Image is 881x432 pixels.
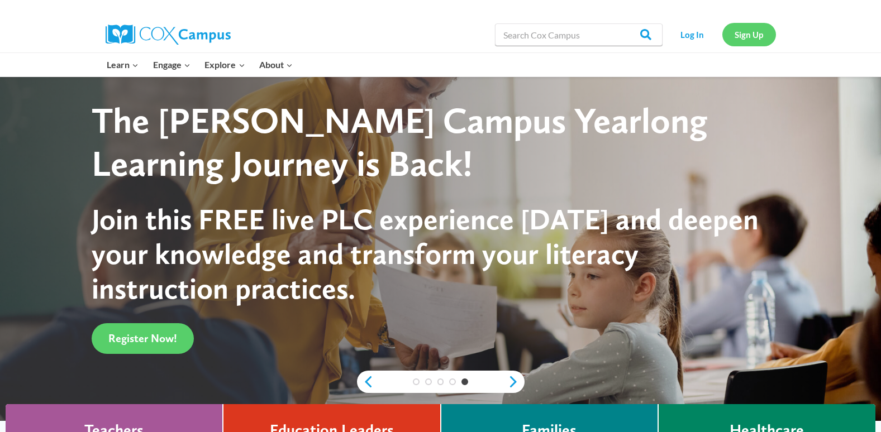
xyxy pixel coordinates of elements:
[449,378,456,385] a: 4
[461,378,468,385] a: 5
[413,378,420,385] a: 1
[100,53,300,76] nav: Primary Navigation
[668,23,717,46] a: Log In
[100,53,146,76] button: Child menu of Learn
[357,375,374,388] a: previous
[252,53,300,76] button: Child menu of About
[92,201,759,306] span: Join this FREE live PLC experience [DATE] and deepen your knowledge and transform your literacy i...
[668,23,776,46] nav: Secondary Navigation
[106,25,231,45] img: Cox Campus
[437,378,444,385] a: 3
[425,378,432,385] a: 2
[495,23,663,46] input: Search Cox Campus
[357,371,525,393] div: content slider buttons
[722,23,776,46] a: Sign Up
[108,332,177,345] span: Register Now!
[92,99,769,185] div: The [PERSON_NAME] Campus Yearlong Learning Journey is Back!
[198,53,253,76] button: Child menu of Explore
[508,375,525,388] a: next
[92,323,194,354] a: Register Now!
[146,53,198,76] button: Child menu of Engage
